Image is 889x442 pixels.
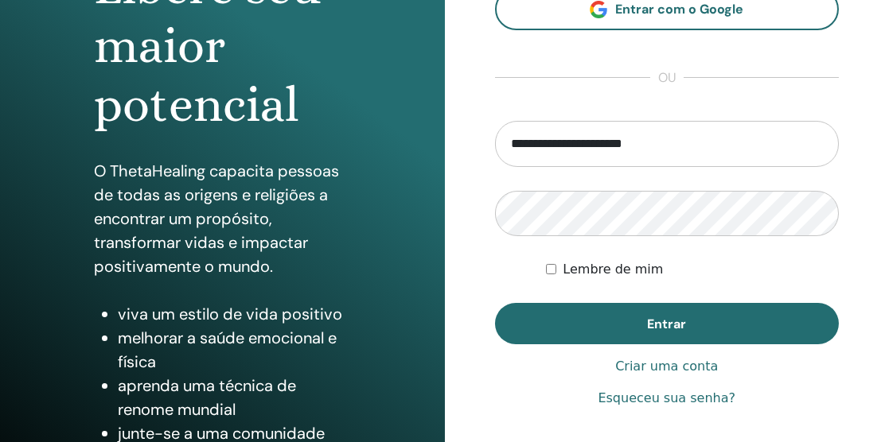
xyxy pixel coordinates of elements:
[615,359,718,374] font: Criar uma conta
[118,375,296,420] font: aprenda uma técnica de renome mundial
[598,390,735,405] font: Esqueceu sua senha?
[118,328,337,372] font: melhorar a saúde emocional e física
[118,304,342,324] font: viva um estilo de vida positivo
[615,357,718,376] a: Criar uma conta
[658,69,676,86] font: ou
[647,316,686,332] font: Entrar
[598,389,735,408] a: Esqueceu sua senha?
[495,303,840,344] button: Entrar
[615,1,743,17] font: Entrar com o Google
[94,161,339,277] font: O ThetaHealing capacita pessoas de todas as origens e religiões a encontrar um propósito, transfo...
[546,260,839,279] div: Mantenha-me autenticado indefinidamente ou até que eu faça logout manualmente
[563,262,663,277] font: Lembre de mim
